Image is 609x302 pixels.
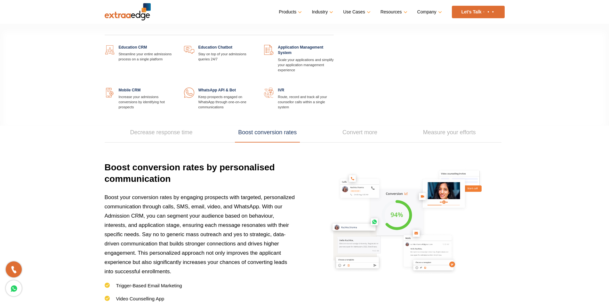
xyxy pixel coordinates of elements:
a: Company [417,7,441,17]
a: Let’s Talk [452,6,505,18]
h3: Boost conversion rates by personalised communication [105,162,297,193]
a: Use Cases [343,7,369,17]
span: Boost your conversion rates by engaging prospects with targeted, personalized communication throu... [105,194,295,275]
a: Boost conversion rates [235,123,300,143]
a: Decrease response time [127,123,196,143]
li: Trigger-Based Email Marketing [105,283,297,296]
a: Industry [312,7,332,17]
a: Convert more [339,123,381,143]
a: Measure your efforts [420,123,479,143]
a: Products [279,7,300,17]
a: Resources [381,7,406,17]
